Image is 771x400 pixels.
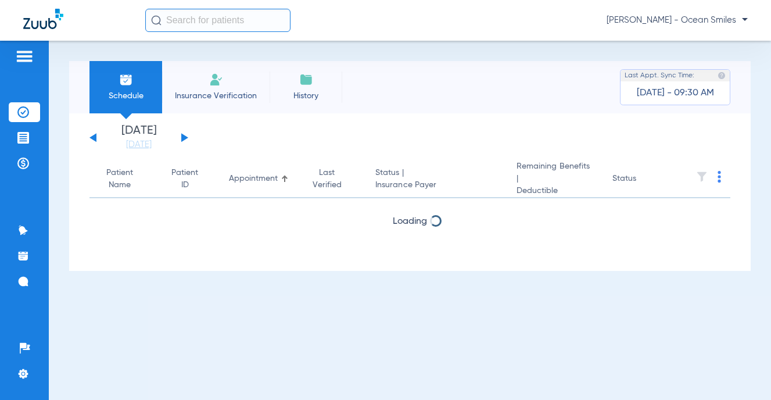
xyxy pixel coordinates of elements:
[507,160,603,198] th: Remaining Benefits |
[170,167,200,191] div: Patient ID
[517,185,594,197] span: Deductible
[625,70,694,81] span: Last Appt. Sync Time:
[713,344,771,400] iframe: Chat Widget
[637,87,714,99] span: [DATE] - 09:30 AM
[23,9,63,29] img: Zuub Logo
[98,90,153,102] span: Schedule
[171,90,261,102] span: Insurance Verification
[209,73,223,87] img: Manual Insurance Verification
[145,9,291,32] input: Search for patients
[308,167,346,191] div: Last Verified
[229,173,278,185] div: Appointment
[607,15,748,26] span: [PERSON_NAME] - Ocean Smiles
[718,171,721,183] img: group-dot-blue.svg
[151,15,162,26] img: Search Icon
[375,179,498,191] span: Insurance Payer
[278,90,333,102] span: History
[696,171,708,183] img: filter.svg
[308,167,357,191] div: Last Verified
[99,167,141,191] div: Patient Name
[299,73,313,87] img: History
[15,49,34,63] img: hamburger-icon
[104,125,174,151] li: [DATE]
[170,167,210,191] div: Patient ID
[229,173,289,185] div: Appointment
[603,160,682,198] th: Status
[393,217,427,226] span: Loading
[99,167,151,191] div: Patient Name
[104,139,174,151] a: [DATE]
[119,73,133,87] img: Schedule
[718,72,726,80] img: last sync help info
[366,160,507,198] th: Status |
